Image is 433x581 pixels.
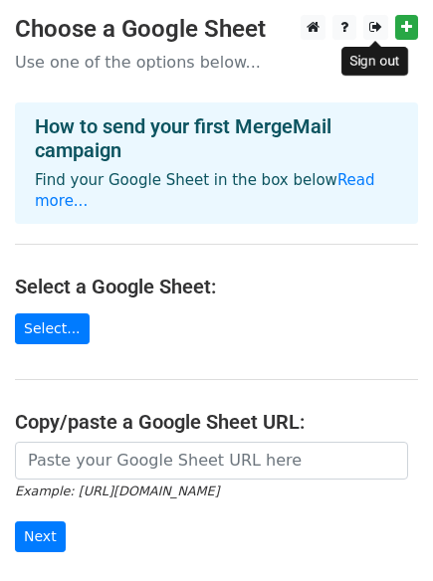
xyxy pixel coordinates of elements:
[35,171,375,210] a: Read more...
[15,442,408,480] input: Paste your Google Sheet URL here
[15,275,418,298] h4: Select a Google Sheet:
[341,47,408,76] div: Sign out
[35,114,398,162] h4: How to send your first MergeMail campaign
[15,313,90,344] a: Select...
[15,15,418,44] h3: Choose a Google Sheet
[15,410,418,434] h4: Copy/paste a Google Sheet URL:
[15,521,66,552] input: Next
[35,170,398,212] p: Find your Google Sheet in the box below
[15,52,418,73] p: Use one of the options below...
[15,484,219,498] small: Example: [URL][DOMAIN_NAME]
